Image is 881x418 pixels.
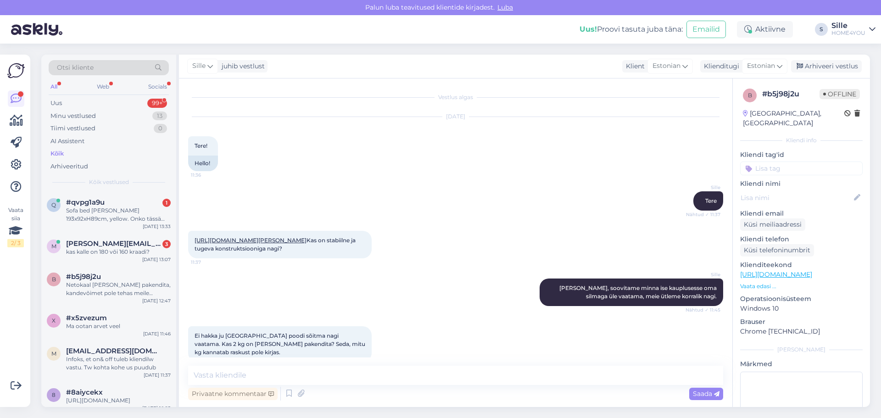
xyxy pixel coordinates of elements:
[831,29,865,37] div: HOME4YOU
[815,23,828,36] div: S
[7,239,24,247] div: 2 / 3
[144,372,171,379] div: [DATE] 11:37
[700,61,739,71] div: Klienditugi
[51,201,56,208] span: q
[52,276,56,283] span: b
[740,136,863,145] div: Kliendi info
[831,22,865,29] div: Sille
[50,124,95,133] div: Tiimi vestlused
[740,218,805,231] div: Küsi meiliaadressi
[7,62,25,79] img: Askly Logo
[743,109,844,128] div: [GEOGRAPHIC_DATA], [GEOGRAPHIC_DATA]
[146,81,169,93] div: Socials
[66,198,105,206] span: #qvpg1a9u
[66,396,171,405] div: [URL][DOMAIN_NAME]
[50,162,88,171] div: Arhiveeritud
[580,24,683,35] div: Proovi tasuta juba täna:
[51,350,56,357] span: m
[740,244,814,256] div: Küsi telefoninumbrit
[740,327,863,336] p: Chrome [TECHNICAL_ID]
[740,179,863,189] p: Kliendi nimi
[740,270,812,279] a: [URL][DOMAIN_NAME]
[66,347,162,355] span: marikene75@gmail.com
[89,178,129,186] span: Kõik vestlused
[49,81,59,93] div: All
[191,172,225,178] span: 11:36
[748,92,752,99] span: b
[51,243,56,250] span: m
[50,99,62,108] div: Uus
[142,256,171,263] div: [DATE] 13:07
[820,89,860,99] span: Offline
[195,237,307,244] a: [URL][DOMAIN_NAME][PERSON_NAME]
[737,21,793,38] div: Aktiivne
[195,332,367,356] span: Ei hakka ju [GEOGRAPHIC_DATA] poodi sõitma nagi vaatama. Kas 2 kg on [PERSON_NAME] pakendita? Sed...
[191,259,225,266] span: 11:37
[741,193,852,203] input: Lisa nimi
[195,237,357,252] span: Kas on stabiilne ja tugeva konstruktsiooniga nagi?
[66,206,171,223] div: Sofa bed [PERSON_NAME] 193x92xH89cm, yellow. Onko tässä sohvassa jousitusta?
[162,240,171,248] div: 3
[188,156,218,171] div: Hello!
[143,330,171,337] div: [DATE] 11:46
[740,317,863,327] p: Brauser
[66,314,107,322] span: #x5zvezum
[50,137,84,146] div: AI Assistent
[195,142,207,149] span: Tere!
[686,184,720,191] span: Sille
[162,199,171,207] div: 1
[740,346,863,354] div: [PERSON_NAME]
[50,111,96,121] div: Minu vestlused
[740,162,863,175] input: Lisa tag
[740,359,863,369] p: Märkmed
[188,93,723,101] div: Vestlus algas
[495,3,516,11] span: Luba
[66,388,103,396] span: #8aiycekx
[705,197,717,204] span: Tere
[686,307,720,313] span: Nähtud ✓ 11:45
[747,61,775,71] span: Estonian
[188,112,723,121] div: [DATE]
[791,60,862,72] div: Arhiveeri vestlus
[66,281,171,297] div: Netokaal [PERSON_NAME] pakendita, kandevõimet pole tehas meile andnud, aga 10 kg kannatab kindlasti.
[66,273,101,281] span: #b5j98j2u
[142,405,171,412] div: [DATE] 10:25
[686,211,720,218] span: Nähtud ✓ 11:37
[57,63,94,72] span: Otsi kliente
[154,124,167,133] div: 0
[218,61,265,71] div: juhib vestlust
[740,282,863,290] p: Vaata edasi ...
[147,99,167,108] div: 99+
[580,25,597,33] b: Uus!
[622,61,645,71] div: Klient
[52,391,56,398] span: 8
[740,260,863,270] p: Klienditeekond
[559,284,718,300] span: [PERSON_NAME], soovitame minna ise kauplusesse oma silmaga üle vaatama, meie ütleme korralik nagi.
[652,61,680,71] span: Estonian
[143,223,171,230] div: [DATE] 13:33
[66,355,171,372] div: Infoks, et on& off tuleb kliendilw vastu. Tw kohta kohe us puudub
[7,206,24,247] div: Vaata siia
[188,388,278,400] div: Privaatne kommentaar
[740,294,863,304] p: Operatsioonisüsteem
[152,111,167,121] div: 13
[66,248,171,256] div: kas kalle on 180 või 160 kraadi?
[66,240,162,248] span: merle.tde@gmail.com
[192,61,206,71] span: Sille
[50,149,64,158] div: Kõik
[142,297,171,304] div: [DATE] 12:47
[686,21,726,38] button: Emailid
[740,150,863,160] p: Kliendi tag'id
[693,390,719,398] span: Saada
[52,317,56,324] span: x
[686,271,720,278] span: Sille
[66,322,171,330] div: Ma ootan arvet veel
[740,209,863,218] p: Kliendi email
[740,234,863,244] p: Kliendi telefon
[740,304,863,313] p: Windows 10
[831,22,875,37] a: SilleHOME4YOU
[762,89,820,100] div: # b5j98j2u
[95,81,111,93] div: Web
